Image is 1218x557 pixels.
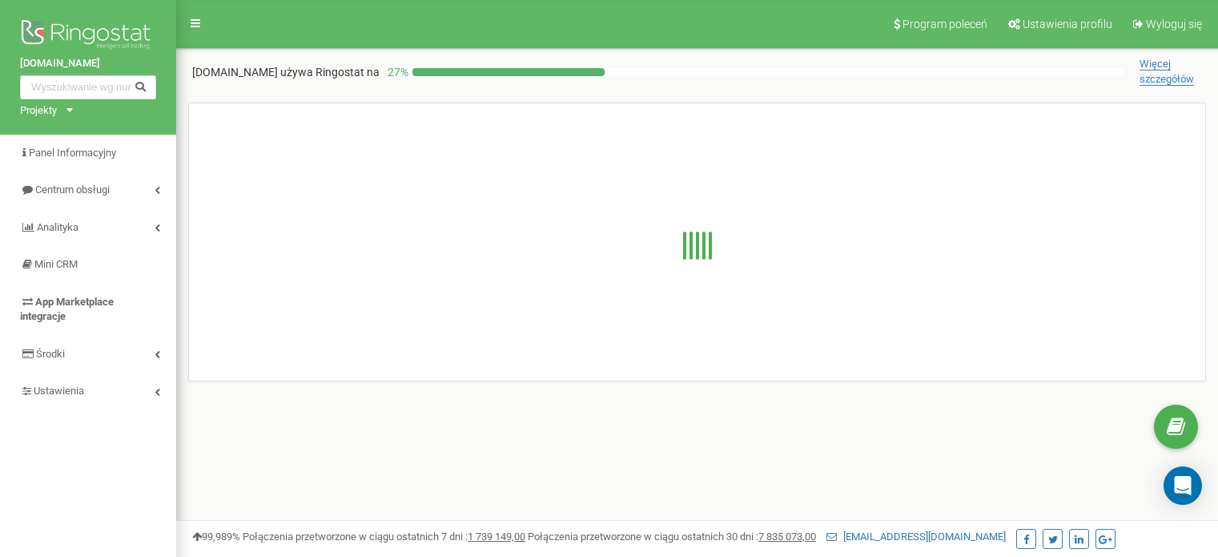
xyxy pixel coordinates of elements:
span: App Marketplace integracje [20,296,114,323]
input: Wyszukiwanie wg numeru [20,75,156,99]
div: Open Intercom Messenger [1164,466,1202,505]
p: 27 % [380,64,412,80]
span: Połączenia przetworzone w ciągu ostatnich 30 dni : [528,531,816,543]
span: Panel Informacyjny [29,147,116,159]
div: Projekty [20,103,57,119]
span: Ustawienia [34,385,84,397]
span: 99,989% [192,531,240,543]
span: Środki [36,348,65,360]
span: Ustawienia profilu [1023,18,1112,30]
span: Wyloguj się [1146,18,1202,30]
span: Połączenia przetworzone w ciągu ostatnich 7 dni : [243,531,525,543]
span: Mini CRM [34,258,78,270]
u: 7 835 073,00 [758,531,816,543]
a: [DOMAIN_NAME] [20,56,156,71]
span: Centrum obsługi [35,184,110,196]
u: 1 739 149,00 [468,531,525,543]
img: Ringostat logo [20,16,156,56]
span: Analityka [37,221,78,233]
p: [DOMAIN_NAME] [192,64,380,80]
span: Program poleceń [902,18,987,30]
a: [EMAIL_ADDRESS][DOMAIN_NAME] [826,531,1006,543]
span: Więcej szczegółów [1140,58,1194,86]
span: używa Ringostat na [280,66,380,79]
